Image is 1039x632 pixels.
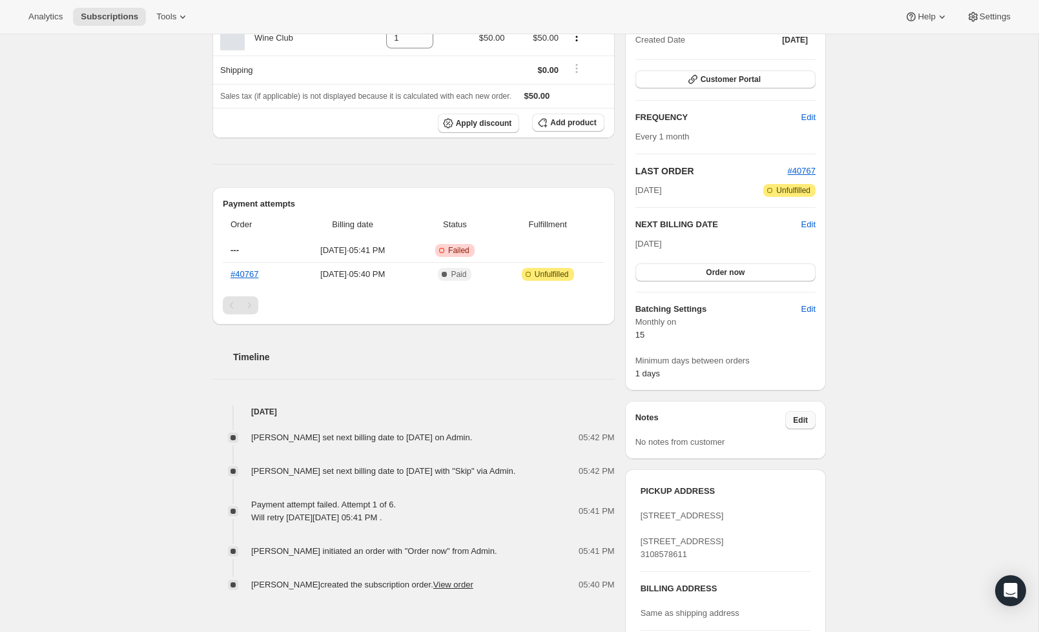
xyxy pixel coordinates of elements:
span: Same as shipping address [641,608,739,618]
span: Subscriptions [81,12,138,22]
span: Fulfillment [499,218,597,231]
span: 1 days [635,369,660,378]
span: Sales tax (if applicable) is not displayed because it is calculated with each new order. [220,92,511,101]
span: 05:41 PM [579,505,615,518]
span: 05:41 PM [579,545,615,558]
span: Settings [980,12,1011,22]
span: Edit [801,303,816,316]
button: Apply discount [438,114,520,133]
span: [PERSON_NAME] created the subscription order. [251,580,473,589]
span: No notes from customer [635,437,725,447]
span: [PERSON_NAME] initiated an order with "Order now" from Admin. [251,546,497,556]
span: [STREET_ADDRESS] [STREET_ADDRESS] 3108578611 [641,511,724,559]
span: Analytics [28,12,63,22]
div: Wine Club [245,32,293,45]
h2: LAST ORDER [635,165,788,178]
nav: Pagination [223,296,604,314]
button: Customer Portal [635,70,816,88]
span: [PERSON_NAME] set next billing date to [DATE] with "Skip" via Admin. [251,466,515,476]
span: [DATE] [635,239,662,249]
span: [DATE] [635,184,662,197]
div: Payment attempt failed. Attempt 1 of 6. Will retry [DATE][DATE] 05:41 PM . [251,498,396,524]
span: [DATE] · 05:41 PM [294,244,411,257]
span: 05:42 PM [579,431,615,444]
h3: BILLING ADDRESS [641,582,810,595]
span: Customer Portal [701,74,761,85]
button: Subscriptions [73,8,146,26]
span: Status [418,218,491,231]
span: 15 [635,330,644,340]
span: Monthly on [635,316,816,329]
span: --- [231,245,239,255]
span: Created Date [635,34,685,46]
button: Edit [785,411,816,429]
th: Order [223,210,291,239]
a: View order [433,580,473,589]
div: Open Intercom Messenger [995,575,1026,606]
h3: Notes [635,411,786,429]
h4: [DATE] [212,405,615,418]
h2: NEXT BILLING DATE [635,218,801,231]
h3: PICKUP ADDRESS [641,485,810,498]
a: #40767 [231,269,258,279]
span: Unfulfilled [535,269,569,280]
span: Unfulfilled [776,185,810,196]
button: Analytics [21,8,70,26]
span: Every 1 month [635,132,690,141]
button: Order now [635,263,816,281]
button: Help [897,8,956,26]
span: Tools [156,12,176,22]
span: Minimum days between orders [635,354,816,367]
a: #40767 [788,166,816,176]
h6: Batching Settings [635,303,801,316]
span: Help [918,12,935,22]
h2: FREQUENCY [635,111,801,124]
span: 05:42 PM [579,465,615,478]
button: [DATE] [774,31,816,49]
span: $50.00 [479,33,505,43]
span: [PERSON_NAME] set next billing date to [DATE] on Admin. [251,433,472,442]
span: Apply discount [456,118,512,128]
span: [DATE] [782,35,808,45]
span: Order now [706,267,745,278]
button: Settings [959,8,1018,26]
span: 05:40 PM [579,578,615,591]
span: Add product [550,117,596,128]
button: Shipping actions [566,61,587,76]
button: #40767 [788,165,816,178]
th: Shipping [212,56,349,84]
span: Edit [801,111,816,124]
button: Add product [532,114,604,132]
span: Paid [451,269,466,280]
span: $50.00 [524,91,550,101]
span: Billing date [294,218,411,231]
h2: Timeline [233,351,615,363]
button: Product actions [566,30,587,44]
button: Edit [801,218,816,231]
span: $50.00 [533,33,559,43]
span: Failed [448,245,469,256]
span: $0.00 [537,65,559,75]
button: Tools [149,8,197,26]
button: Edit [794,107,823,128]
span: Edit [793,415,808,425]
h2: Payment attempts [223,198,604,210]
button: Edit [794,299,823,320]
span: [DATE] · 05:40 PM [294,268,411,281]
